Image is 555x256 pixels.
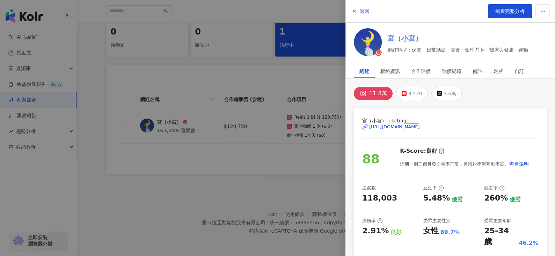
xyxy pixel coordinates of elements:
div: 受眾主要性別 [423,218,451,224]
div: 25-34 歲 [484,226,517,247]
div: 詢價紀錄 [442,64,461,78]
span: 查看說明 [509,161,529,167]
button: 3.6萬 [431,87,462,100]
span: 返回 [360,8,370,14]
div: 追蹤數 [362,185,376,191]
button: 返回 [351,4,370,18]
button: 查看說明 [509,157,529,171]
div: 聯絡資訊 [380,64,400,78]
span: 宮（小宮） | kcting_____ [362,117,538,125]
div: 88 [362,149,380,169]
div: 69.7% [440,228,460,236]
div: 總覽 [359,64,369,78]
div: 觀看率 [484,185,505,191]
a: KOL Avatar [354,28,382,59]
button: 9,420 [396,87,428,100]
span: 網紅類型：保養 · 日常話題 · 美食 · 命理占卜 · 醫療與健康 · 運動 [387,46,528,54]
div: 合作評價 [411,64,431,78]
img: KOL Avatar [354,28,382,56]
div: 良好 [426,147,437,155]
a: 觀看完整分析 [488,4,532,18]
div: 漲粉率 [362,218,383,224]
div: 優秀 [452,196,463,203]
div: 2.91% [362,226,389,236]
a: [URL][DOMAIN_NAME] [362,124,538,130]
a: 宮（小宮） [387,33,528,43]
div: K-Score : [400,147,444,155]
button: 11.8萬 [354,87,393,100]
div: 足跡 [494,64,503,78]
div: 46.2% [519,239,538,247]
div: 優秀 [510,196,521,203]
div: 260% [484,193,508,204]
div: [URL][DOMAIN_NAME] [369,124,420,130]
div: 11.8萬 [369,89,387,98]
div: 互動率 [423,185,444,191]
div: 受眾主要年齡 [484,218,511,224]
div: 自訂 [514,64,524,78]
div: 備註 [473,64,482,78]
div: 118,003 [362,193,397,204]
div: 3.6萬 [444,89,456,98]
div: 良好 [390,228,402,236]
div: 近期一到三個月發文頻率正常，且漲粉率與互動率高。 [400,157,529,171]
div: 女性 [423,226,439,236]
div: 9,420 [408,89,422,98]
span: 觀看完整分析 [495,8,525,14]
div: 5.48% [423,193,450,204]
